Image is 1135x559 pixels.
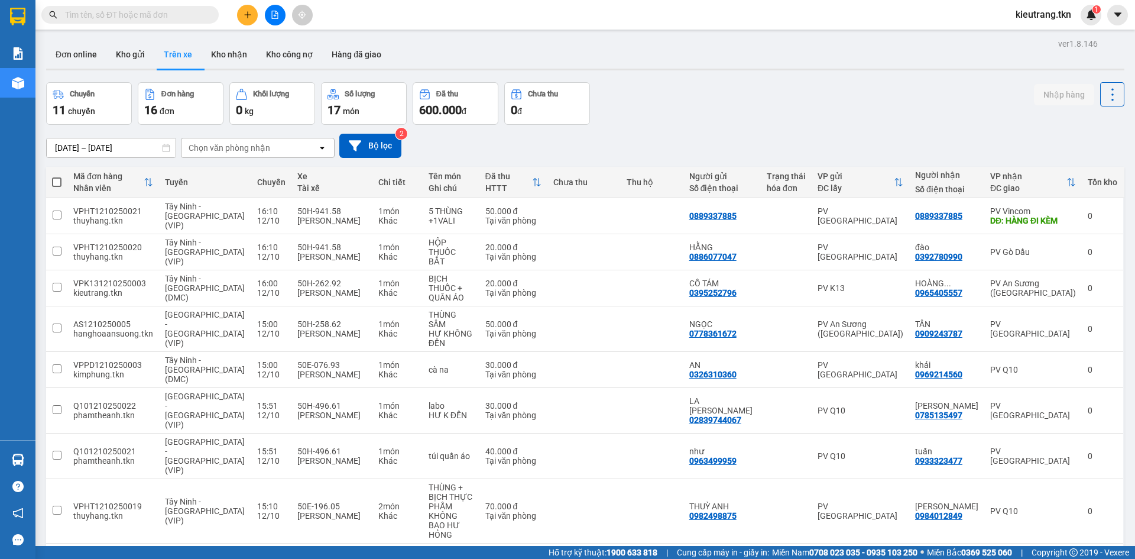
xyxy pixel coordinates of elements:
[818,283,903,293] div: PV K13
[378,411,417,420] div: Khác
[944,279,951,288] span: ...
[549,546,657,559] span: Hỗ trợ kỹ thuật:
[689,319,755,329] div: NGỌC
[73,511,153,521] div: thuyhang.tkn
[265,5,286,25] button: file-add
[413,82,498,125] button: Đã thu600.000đ
[485,319,541,329] div: 50.000 đ
[429,365,474,374] div: cà na
[395,128,407,140] sup: 2
[154,40,202,69] button: Trên xe
[818,183,894,193] div: ĐC lấy
[990,216,1076,225] div: DĐ: HÀNG ĐI KÈM
[378,370,417,379] div: Khác
[927,546,1012,559] span: Miền Bắc
[689,396,755,415] div: LA BO THANH
[297,206,367,216] div: 50H-941.58
[46,40,106,69] button: Đơn online
[378,206,417,216] div: 1 món
[378,279,417,288] div: 1 món
[689,172,755,181] div: Người gửi
[297,319,367,329] div: 50H-258.62
[990,279,1076,298] div: PV An Sương ([GEOGRAPHIC_DATA])
[253,90,289,98] div: Khối lượng
[12,534,24,545] span: message
[165,497,245,525] span: Tây Ninh - [GEOGRAPHIC_DATA] (VIP)
[229,82,315,125] button: Khối lượng0kg
[73,183,144,193] div: Nhân viên
[528,90,558,98] div: Chưa thu
[73,206,153,216] div: VPHT1210250021
[297,456,367,466] div: [PERSON_NAME]
[202,40,257,69] button: Kho nhận
[68,106,95,116] span: chuyến
[257,411,286,420] div: 12/10
[297,172,367,181] div: Xe
[257,370,286,379] div: 12/10
[297,370,367,379] div: [PERSON_NAME]
[689,360,755,370] div: AN
[485,183,532,193] div: HTTT
[689,370,737,379] div: 0326310360
[485,288,541,298] div: Tại văn phòng
[297,243,367,252] div: 50H-941.58
[915,360,978,370] div: khải
[106,40,154,69] button: Kho gửi
[257,279,286,288] div: 16:00
[327,103,340,117] span: 17
[345,90,375,98] div: Số lượng
[378,456,417,466] div: Khác
[818,243,903,261] div: PV [GEOGRAPHIC_DATA]
[1088,324,1117,334] div: 0
[73,279,153,288] div: VPK131210250003
[297,447,367,456] div: 50H-496.61
[378,329,417,338] div: Khác
[429,451,474,461] div: túi quần áo
[485,401,541,411] div: 30.000 đ
[165,310,245,348] span: [GEOGRAPHIC_DATA] - [GEOGRAPHIC_DATA] (VIP)
[12,454,24,466] img: warehouse-icon
[73,447,153,456] div: Q101210250021
[915,211,962,221] div: 0889337885
[818,406,903,415] div: PV Q10
[429,411,474,420] div: HƯ K ĐỀN
[378,511,417,521] div: Khác
[689,415,741,425] div: 02839744067
[378,502,417,511] div: 2 món
[46,82,132,125] button: Chuyến11chuyến
[70,90,95,98] div: Chuyến
[915,279,978,288] div: HOÀNG PHƯƠNG
[485,329,541,338] div: Tại văn phòng
[1094,5,1098,14] span: 1
[165,356,245,384] span: Tây Ninh - [GEOGRAPHIC_DATA] (DMC)
[257,288,286,298] div: 12/10
[990,365,1076,374] div: PV Q10
[485,172,532,181] div: Đã thu
[666,546,668,559] span: |
[73,370,153,379] div: kimphung.tkn
[809,548,917,557] strong: 0708 023 035 - 0935 103 250
[257,216,286,225] div: 12/10
[257,360,286,370] div: 15:00
[165,274,245,302] span: Tây Ninh - [GEOGRAPHIC_DATA] (DMC)
[1088,247,1117,257] div: 0
[1069,548,1078,557] span: copyright
[12,508,24,519] span: notification
[257,401,286,411] div: 15:51
[161,90,194,98] div: Đơn hàng
[429,511,474,539] div: KHÔNG BAO HƯ HỎNG
[378,216,417,225] div: Khác
[429,172,474,181] div: Tên món
[990,401,1076,420] div: PV [GEOGRAPHIC_DATA]
[165,177,245,187] div: Tuyến
[292,5,313,25] button: aim
[677,546,769,559] span: Cung cấp máy in - giấy in:
[479,167,547,198] th: Toggle SortBy
[10,8,25,25] img: logo-vxr
[378,360,417,370] div: 1 món
[257,177,286,187] div: Chuyến
[1088,211,1117,221] div: 0
[485,447,541,456] div: 40.000 đ
[818,502,903,521] div: PV [GEOGRAPHIC_DATA]
[321,82,407,125] button: Số lượng17món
